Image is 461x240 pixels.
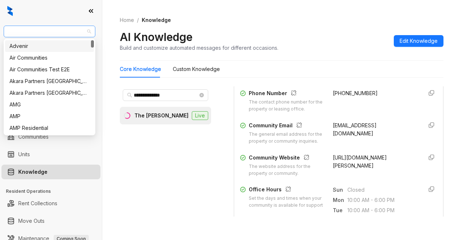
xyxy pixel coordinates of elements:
[333,206,347,214] span: Tue
[134,112,188,120] div: The [PERSON_NAME]
[9,54,89,62] div: Air Communities
[7,6,13,16] img: logo
[5,64,94,75] div: Air Communities Test E2E
[5,87,94,99] div: Akara Partners Phoenix
[1,49,100,64] li: Leads
[249,185,324,195] div: Office Hours
[333,122,377,136] span: [EMAIL_ADDRESS][DOMAIN_NAME]
[1,130,100,144] li: Communities
[192,111,208,120] span: Live
[1,196,100,211] li: Rent Collections
[120,30,193,44] h2: AI Knowledge
[18,214,45,228] a: Move Outs
[347,186,417,194] span: Closed
[249,131,324,145] div: The general email address for the property or community inquiries.
[9,112,89,120] div: AMP
[249,154,324,163] div: Community Website
[173,65,220,73] div: Custom Knowledge
[9,77,89,85] div: Akara Partners [GEOGRAPHIC_DATA]
[400,37,438,45] span: Edit Knowledge
[333,154,387,169] span: [URL][DOMAIN_NAME][PERSON_NAME]
[1,165,100,179] li: Knowledge
[8,26,91,37] span: Fairfield
[18,196,57,211] a: Rent Collections
[1,214,100,228] li: Move Outs
[333,196,347,204] span: Mon
[249,89,324,99] div: Phone Number
[5,122,94,134] div: AMP Residential
[5,99,94,110] div: AMG
[9,89,89,97] div: Akara Partners [GEOGRAPHIC_DATA]
[6,188,102,195] h3: Resident Operations
[5,40,94,52] div: Advenir
[120,65,161,73] div: Core Knowledge
[333,90,378,96] span: [PHONE_NUMBER]
[333,186,347,194] span: Sun
[118,16,136,24] a: Home
[1,80,100,95] li: Leasing
[1,147,100,162] li: Units
[394,35,443,47] button: Edit Knowledge
[249,121,324,131] div: Community Email
[137,16,139,24] li: /
[9,101,89,109] div: AMG
[18,147,30,162] a: Units
[9,42,89,50] div: Advenir
[5,110,94,122] div: AMP
[9,65,89,74] div: Air Communities Test E2E
[5,75,94,87] div: Akara Partners Nashville
[127,93,132,98] span: search
[142,17,171,23] span: Knowledge
[18,130,49,144] a: Communities
[18,165,47,179] a: Knowledge
[249,163,324,177] div: The website address for the property or community.
[120,44,278,52] div: Build and customize automated messages for different occasions.
[249,195,324,209] div: Set the days and times when your community is available for support
[347,196,417,204] span: 10:00 AM - 6:00 PM
[347,206,417,214] span: 10:00 AM - 6:00 PM
[199,93,204,97] span: close-circle
[1,98,100,113] li: Collections
[9,124,89,132] div: AMP Residential
[249,99,324,113] div: The contact phone number for the property or leasing office.
[5,52,94,64] div: Air Communities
